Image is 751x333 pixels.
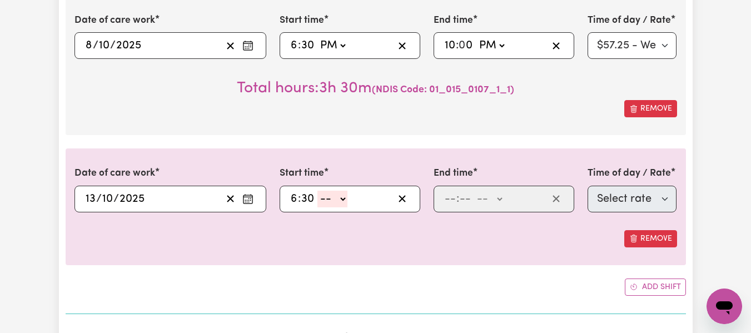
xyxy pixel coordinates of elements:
[624,230,677,247] button: Remove this shift
[298,39,301,52] span: :
[119,191,145,207] input: ----
[588,13,671,28] label: Time of day / Rate
[434,166,473,181] label: End time
[98,37,110,54] input: --
[85,191,96,207] input: --
[625,279,686,296] button: Add another shift
[376,85,427,95] strong: NDIS Code:
[222,191,239,207] button: Clear date
[280,166,324,181] label: Start time
[74,166,155,181] label: Date of care work
[624,100,677,117] button: Remove this shift
[434,13,473,28] label: End time
[85,37,93,54] input: --
[456,193,459,205] span: :
[222,37,239,54] button: Clear date
[239,37,257,54] button: Enter the date of care work
[459,37,474,54] input: --
[113,193,119,205] span: /
[237,81,372,96] span: Total hours worked: 3 hours 30 minutes
[93,39,98,52] span: /
[456,39,459,52] span: :
[74,13,155,28] label: Date of care work
[290,191,298,207] input: --
[280,13,324,28] label: Start time
[301,37,315,54] input: --
[96,193,102,205] span: /
[102,191,113,207] input: --
[116,37,142,54] input: ----
[298,193,301,205] span: :
[372,85,514,95] span: ( 01_015_0107_1_1 )
[444,37,456,54] input: --
[459,40,465,51] span: 0
[707,289,742,324] iframe: Button to launch messaging window, conversation in progress
[444,191,456,207] input: --
[290,37,298,54] input: --
[459,191,471,207] input: --
[588,166,671,181] label: Time of day / Rate
[110,39,116,52] span: /
[239,191,257,207] button: Enter the date of care work
[301,191,315,207] input: --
